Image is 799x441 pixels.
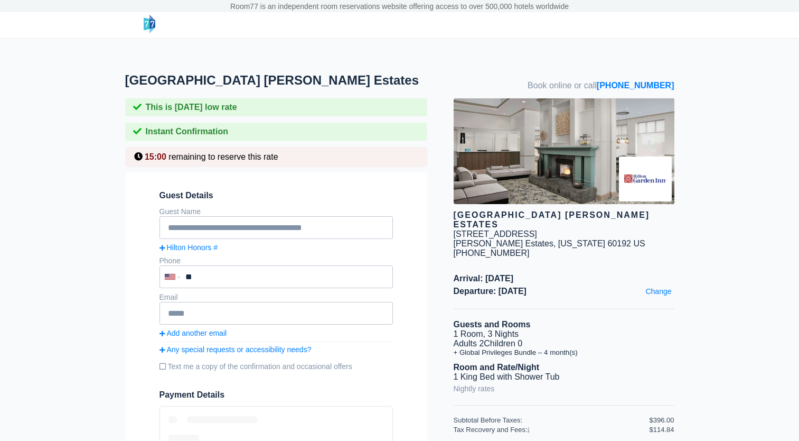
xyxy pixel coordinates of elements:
span: Book online or call [528,81,674,90]
span: US [633,239,645,248]
label: Guest Name [159,207,201,216]
b: Guests and Rooms [454,320,531,329]
a: Hilton Honors # [159,243,393,252]
img: logo-header-small.png [144,15,155,33]
li: Adults 2 [454,339,674,348]
img: hotel image [454,98,674,204]
div: [PHONE_NUMBER] [454,249,674,258]
h1: [GEOGRAPHIC_DATA] [PERSON_NAME] Estates [125,73,454,88]
li: + Global Privileges Bundle – 4 month(s) [454,348,674,356]
label: Text me a copy of the confirmation and occasional offers [159,358,393,375]
span: Departure: [DATE] [454,287,674,296]
div: $114.84 [650,426,674,434]
a: [PHONE_NUMBER] [597,81,674,90]
li: 1 Room, 3 Nights [454,329,674,339]
div: Subtotal Before Taxes: [454,416,650,424]
span: 60192 [607,239,631,248]
span: 15:00 [145,152,166,161]
div: [STREET_ADDRESS] [454,229,537,239]
a: Change [643,284,674,298]
span: Children 0 [484,339,522,348]
span: Guest Details [159,191,393,200]
b: Room and Rate/Night [454,363,540,372]
label: Email [159,293,178,301]
img: Brand logo for Hilton Garden Inn Hoffman Estates [619,157,672,201]
li: 1 King Bed with Shower Tub [454,372,674,382]
a: Add another email [159,329,393,337]
div: United States: +1 [161,267,183,287]
div: Tax Recovery and Fees: [454,426,650,434]
div: Instant Confirmation [125,123,427,141]
span: Arrival: [DATE] [454,274,674,283]
span: [US_STATE] [558,239,605,248]
span: Payment Details [159,390,225,399]
div: [GEOGRAPHIC_DATA] [PERSON_NAME] Estates [454,210,674,229]
label: Phone [159,256,181,265]
div: $396.00 [650,416,674,424]
div: This is [DATE] low rate [125,98,427,116]
a: Any special requests or accessibility needs? [159,345,393,354]
span: [PERSON_NAME] Estates, [454,239,556,248]
a: Nightly rates [454,382,495,396]
span: remaining to reserve this rate [168,152,278,161]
